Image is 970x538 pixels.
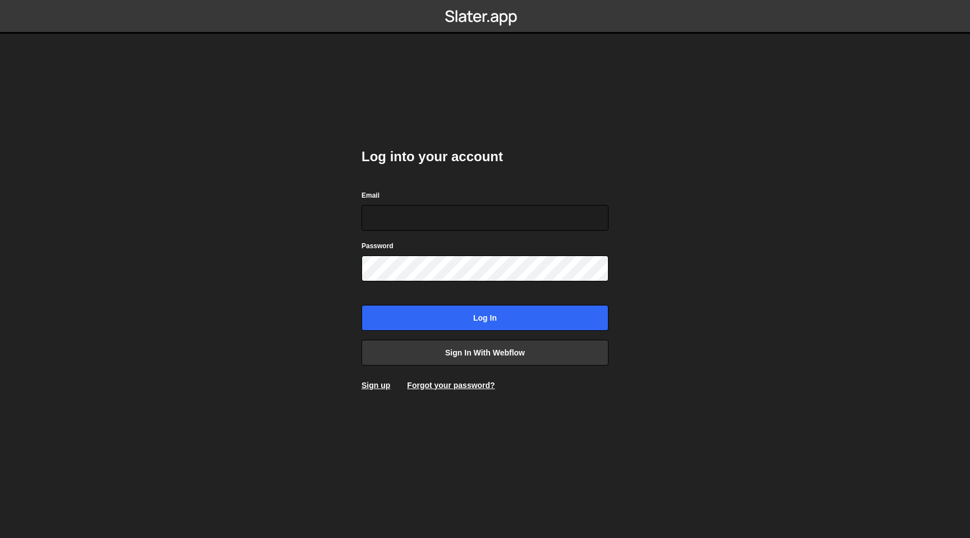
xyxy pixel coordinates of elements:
[362,148,608,166] h2: Log into your account
[362,381,390,390] a: Sign up
[407,381,495,390] a: Forgot your password?
[362,305,608,331] input: Log in
[362,240,394,252] label: Password
[362,340,608,366] a: Sign in with Webflow
[362,190,379,201] label: Email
